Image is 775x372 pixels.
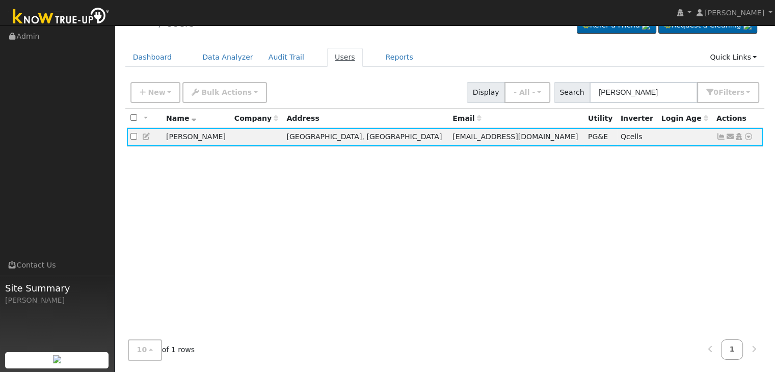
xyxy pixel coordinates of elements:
[195,48,261,67] a: Data Analyzer
[554,82,590,103] span: Search
[378,48,421,67] a: Reports
[467,82,505,103] span: Display
[716,113,759,124] div: Actions
[716,132,726,141] a: Show Graph
[588,113,613,124] div: Utility
[661,114,708,122] span: Days since last login
[718,88,744,96] span: Filter
[128,339,195,360] span: of 1 rows
[621,132,643,141] span: Qcells
[286,113,445,124] div: Address
[148,88,165,96] span: New
[234,114,278,122] span: Company name
[590,82,698,103] input: Search
[452,132,578,141] span: [EMAIL_ADDRESS][DOMAIN_NAME]
[504,82,550,103] button: - All -
[744,131,753,142] a: Other actions
[5,281,109,295] span: Site Summary
[8,6,115,29] img: Know True-Up
[53,355,61,363] img: retrieve
[125,48,180,67] a: Dashboard
[132,18,155,26] a: Admin
[734,132,743,141] a: Login As
[163,128,231,147] td: [PERSON_NAME]
[721,339,743,359] a: 1
[740,88,744,96] span: s
[128,339,162,360] button: 10
[261,48,312,67] a: Audit Trail
[142,132,151,141] a: Edit User
[588,132,608,141] span: PG&E
[327,48,363,67] a: Users
[621,113,654,124] div: Inverter
[166,114,196,122] span: Name
[137,346,147,354] span: 10
[166,17,194,29] a: Users
[5,295,109,306] div: [PERSON_NAME]
[702,48,764,67] a: Quick Links
[182,82,266,103] button: Bulk Actions
[283,128,449,147] td: [GEOGRAPHIC_DATA], [GEOGRAPHIC_DATA]
[201,88,252,96] span: Bulk Actions
[705,9,764,17] span: [PERSON_NAME]
[726,131,735,142] a: livetohunt2@sbcglobal.net
[697,82,759,103] button: 0Filters
[452,114,481,122] span: Email
[130,82,181,103] button: New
